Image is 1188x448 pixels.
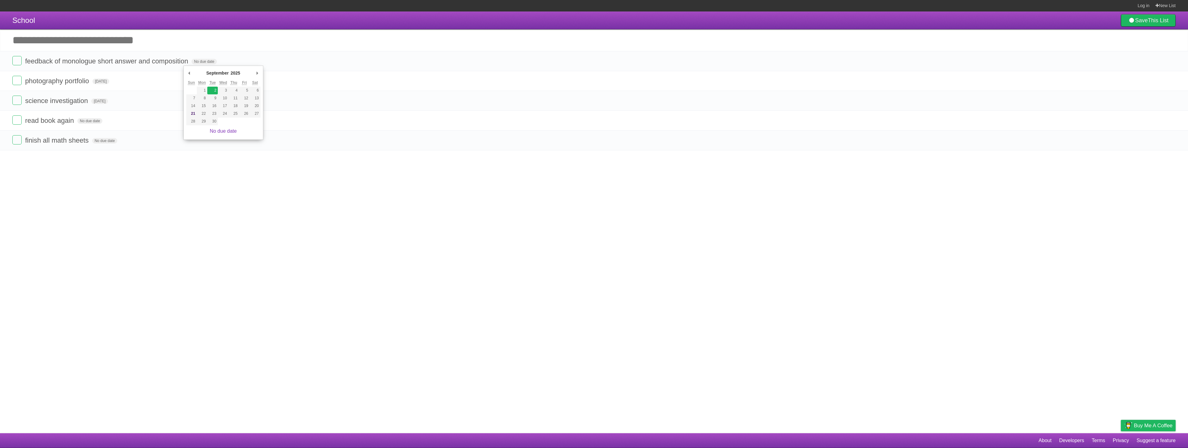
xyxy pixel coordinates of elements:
button: 16 [207,102,218,110]
div: September [205,68,230,78]
span: finish all math sheets [25,136,90,144]
a: Suggest a feature [1137,435,1176,446]
abbr: Tuesday [209,80,216,85]
label: Done [12,96,22,105]
span: feedback of monologue short answer and composition [25,57,190,65]
abbr: Monday [198,80,206,85]
button: 6 [250,87,260,94]
label: Done [12,115,22,125]
button: 30 [207,118,218,125]
label: Done [12,56,22,65]
label: Done [12,76,22,85]
b: This List [1148,17,1169,24]
button: 2 [207,87,218,94]
abbr: Thursday [230,80,237,85]
button: 17 [218,102,228,110]
button: 20 [250,102,260,110]
a: Buy me a coffee [1121,420,1176,431]
span: [DATE] [93,79,109,84]
button: 27 [250,110,260,118]
button: Previous Month [186,68,192,78]
button: 5 [239,87,250,94]
a: About [1039,435,1052,446]
span: No due date [92,138,117,144]
img: Buy me a coffee [1124,420,1132,431]
button: 24 [218,110,228,118]
abbr: Sunday [188,80,195,85]
div: 2025 [230,68,241,78]
button: 28 [186,118,197,125]
button: 12 [239,94,250,102]
a: Terms [1092,435,1105,446]
abbr: Wednesday [219,80,227,85]
span: photography portfolio [25,77,91,85]
button: 10 [218,94,228,102]
a: No due date [210,128,237,134]
button: 7 [186,94,197,102]
button: 23 [207,110,218,118]
button: 3 [218,87,228,94]
button: 26 [239,110,250,118]
span: read book again [25,117,75,124]
span: School [12,16,35,24]
a: Privacy [1113,435,1129,446]
span: No due date [77,118,102,124]
button: 14 [186,102,197,110]
button: 25 [229,110,239,118]
button: 1 [197,87,207,94]
button: 19 [239,102,250,110]
button: 22 [197,110,207,118]
button: 8 [197,94,207,102]
button: 18 [229,102,239,110]
button: Next Month [254,68,260,78]
span: Buy me a coffee [1134,420,1173,431]
span: [DATE] [91,98,108,104]
button: 9 [207,94,218,102]
abbr: Saturday [252,80,258,85]
button: 21 [186,110,197,118]
button: 4 [229,87,239,94]
label: Done [12,135,22,144]
span: No due date [192,59,217,64]
a: SaveThis List [1121,14,1176,27]
button: 13 [250,94,260,102]
span: science investigation [25,97,89,105]
button: 15 [197,102,207,110]
button: 11 [229,94,239,102]
a: Developers [1059,435,1084,446]
button: 29 [197,118,207,125]
abbr: Friday [242,80,247,85]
